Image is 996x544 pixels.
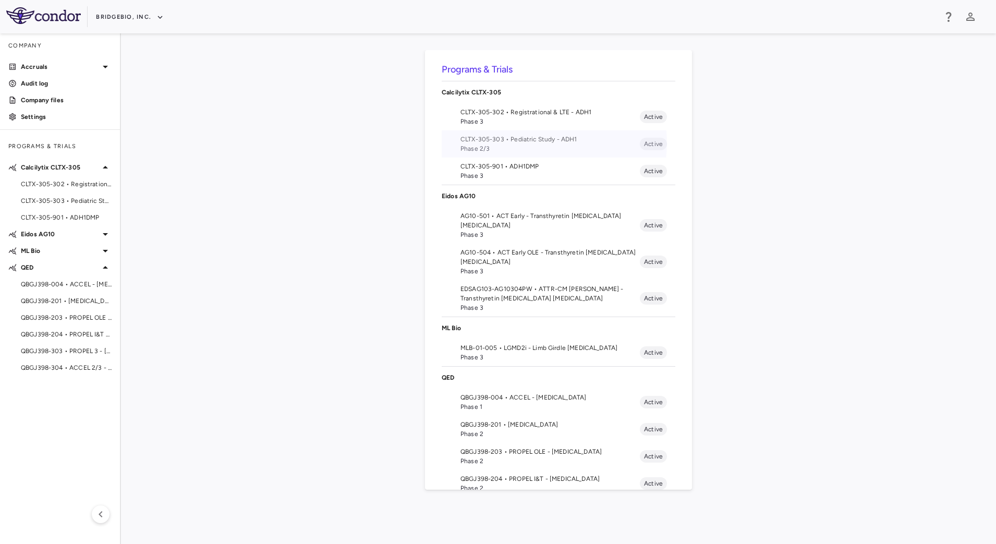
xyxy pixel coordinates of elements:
li: MLB-01-005 • LGMD2i - Limb Girdle [MEDICAL_DATA]Phase 3Active [442,339,675,366]
p: QED [442,373,675,382]
div: ML Bio [442,317,675,339]
span: Active [640,479,667,488]
span: QBGJ398-204 • PROPEL I&T - [MEDICAL_DATA] [460,474,640,483]
span: Active [640,348,667,357]
span: QBGJ398-303 • PROPEL 3 - [MEDICAL_DATA] [21,346,112,356]
p: Accruals [21,62,99,71]
span: Phase 3 [460,117,640,126]
div: Eidos AG10 [442,185,675,207]
span: MLB-01-005 • LGMD2i - Limb Girdle [MEDICAL_DATA] [460,343,640,353]
span: CLTX-305-901 • ADH1DMP [21,213,112,222]
span: QBGJ398-203 • PROPEL OLE - [MEDICAL_DATA] [21,313,112,322]
span: QBGJ398-304 • ACCEL 2/3 - [MEDICAL_DATA] [21,363,112,372]
li: QBGJ398-201 • [MEDICAL_DATA]Phase 2Active [442,416,675,443]
p: Calcilytix CLTX-305 [21,163,99,172]
span: Active [640,294,667,303]
p: ML Bio [21,246,99,256]
p: Settings [21,112,112,122]
span: Active [640,139,667,149]
img: logo-full-SnFGN8VE.png [6,7,81,24]
li: CLTX-305-302 • Registrational & LTE - ADH1Phase 3Active [442,103,675,130]
span: QBGJ398-204 • PROPEL I&T - [MEDICAL_DATA] [21,330,112,339]
p: QED [21,263,99,272]
span: Active [640,425,667,434]
span: AG10-501 • ACT Early - Transthyretin [MEDICAL_DATA] [MEDICAL_DATA] [460,211,640,230]
span: Active [640,397,667,407]
span: Phase 3 [460,303,640,312]
span: CLTX-305-302 • Registrational & LTE - ADH1 [21,179,112,189]
span: Active [640,452,667,461]
span: CLTX-305-302 • Registrational & LTE - ADH1 [460,107,640,117]
li: AG10-504 • ACT Early OLE - Transthyretin [MEDICAL_DATA] [MEDICAL_DATA]Phase 3Active [442,244,675,280]
span: Phase 2 [460,429,640,439]
span: CLTX-305-901 • ADH1DMP [460,162,640,171]
h6: Programs & Trials [442,63,675,77]
div: QED [442,367,675,389]
p: Eidos AG10 [442,191,675,201]
span: Phase 3 [460,230,640,239]
span: CLTX-305-303 • Pediatric Study - ADH1 [460,135,640,144]
li: CLTX-305-303 • Pediatric Study - ADH1Phase 2/3Active [442,130,675,158]
span: QBGJ398-004 • ACCEL - [MEDICAL_DATA] [460,393,640,402]
span: Active [640,112,667,122]
p: Audit log [21,79,112,88]
div: Calcilytix CLTX-305 [442,81,675,103]
li: EDSAG103-AG10304PW • ATTR-CM [PERSON_NAME] - Transthyretin [MEDICAL_DATA] [MEDICAL_DATA]Phase 3Ac... [442,280,675,317]
li: AG10-501 • ACT Early - Transthyretin [MEDICAL_DATA] [MEDICAL_DATA]Phase 3Active [442,207,675,244]
p: Calcilytix CLTX-305 [442,88,675,97]
li: CLTX-305-901 • ADH1DMPPhase 3Active [442,158,675,185]
span: Phase 3 [460,353,640,362]
span: Phase 2 [460,456,640,466]
span: QBGJ398-201 • [MEDICAL_DATA] [21,296,112,306]
span: Active [640,257,667,267]
span: Active [640,221,667,230]
li: QBGJ398-203 • PROPEL OLE - [MEDICAL_DATA]Phase 2Active [442,443,675,470]
span: EDSAG103-AG10304PW • ATTR-CM [PERSON_NAME] - Transthyretin [MEDICAL_DATA] [MEDICAL_DATA] [460,284,640,303]
span: AG10-504 • ACT Early OLE - Transthyretin [MEDICAL_DATA] [MEDICAL_DATA] [460,248,640,267]
button: BridgeBio, Inc. [96,9,164,26]
span: Phase 2 [460,483,640,493]
li: QBGJ398-204 • PROPEL I&T - [MEDICAL_DATA]Phase 2Active [442,470,675,497]
span: CLTX-305-303 • Pediatric Study - ADH1 [21,196,112,205]
span: Phase 1 [460,402,640,412]
p: ML Bio [442,323,675,333]
span: QBGJ398-201 • [MEDICAL_DATA] [460,420,640,429]
span: QBGJ398-004 • ACCEL - [MEDICAL_DATA] [21,280,112,289]
p: Eidos AG10 [21,229,99,239]
p: Company files [21,95,112,105]
li: QBGJ398-004 • ACCEL - [MEDICAL_DATA]Phase 1Active [442,389,675,416]
span: QBGJ398-203 • PROPEL OLE - [MEDICAL_DATA] [460,447,640,456]
span: Phase 2/3 [460,144,640,153]
span: Phase 3 [460,267,640,276]
span: Phase 3 [460,171,640,180]
span: Active [640,166,667,176]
